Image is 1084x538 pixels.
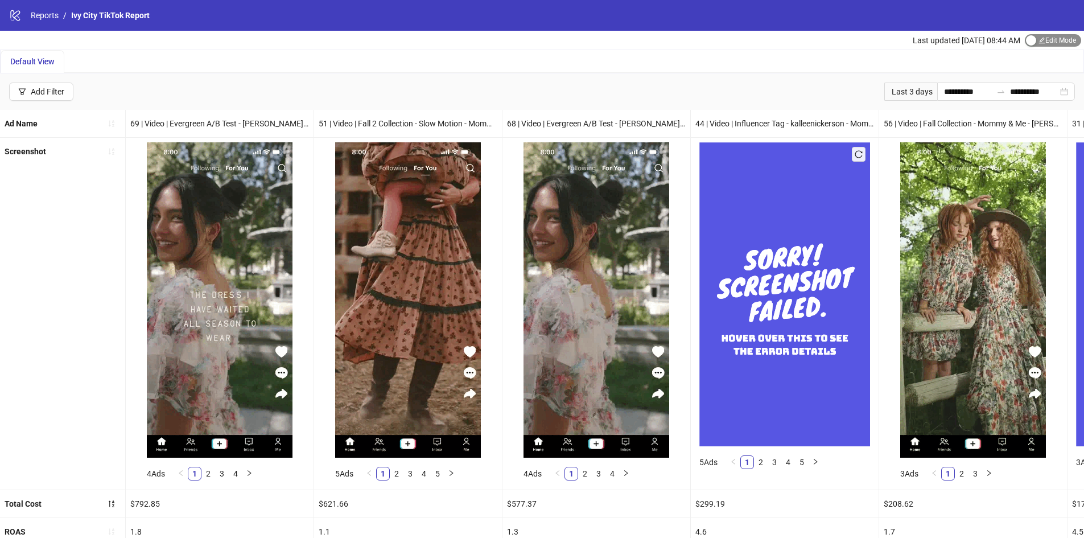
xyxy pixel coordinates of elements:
span: Last updated [DATE] 08:44 AM [913,36,1020,45]
a: 3 [404,467,417,480]
a: 3 [592,467,605,480]
li: Next Page [982,467,996,480]
div: $792.85 [126,490,314,518]
span: left [931,470,938,477]
div: 69 | Video | Evergreen A/B Test - [PERSON_NAME] - With Copy v2 | Text Overlay | PDP - [PERSON_NAM... [126,110,314,137]
li: 3 [768,455,781,469]
span: right [986,470,992,477]
li: 2 [578,467,592,480]
div: $577.37 [502,490,690,518]
button: left [928,467,941,480]
img: Screenshot 1843092422221890 [335,142,481,458]
li: 3 [215,467,229,480]
a: 1 [377,467,389,480]
a: 2 [202,467,215,480]
li: Next Page [444,467,458,480]
li: 1 [740,455,754,469]
button: left [727,455,740,469]
a: 2 [955,467,968,480]
div: 51 | Video | Fall 2 Collection - Slow Motion - Mommy & Me + Size Inclusivity - 19s | No Text Over... [314,110,502,137]
span: 5 Ads [335,469,353,478]
span: right [246,470,253,477]
a: 2 [579,467,591,480]
li: Previous Page [727,455,740,469]
button: right [619,467,633,480]
a: 5 [796,456,808,469]
span: sort-descending [108,500,116,508]
button: Add Filter [9,83,73,101]
a: Reports [28,9,61,22]
li: Previous Page [174,467,188,480]
div: 44 | Video | Influencer Tag - kalleenickerson - Mommy & Me - Spark | No Text Overlay | PLP - Momm... [691,110,879,137]
a: 1 [188,467,201,480]
li: Previous Page [928,467,941,480]
li: Next Page [809,455,822,469]
span: right [448,470,455,477]
span: right [623,470,629,477]
button: right [809,455,822,469]
li: 4 [417,467,431,480]
span: left [178,470,184,477]
span: sort-ascending [108,528,116,536]
div: $208.62 [879,490,1067,518]
span: left [730,458,737,465]
a: 4 [782,456,794,469]
li: Previous Page [362,467,376,480]
button: right [242,467,256,480]
span: swap-right [996,87,1005,96]
span: Default View [10,57,55,66]
li: 1 [376,467,390,480]
span: to [996,87,1005,96]
img: Failed Screenshot Placeholder [699,142,870,446]
li: 3 [968,467,982,480]
a: 4 [418,467,430,480]
span: right [812,458,819,465]
li: Previous Page [551,467,564,480]
li: 4 [605,467,619,480]
span: left [554,470,561,477]
b: Total Cost [5,499,42,508]
button: right [982,467,996,480]
li: Next Page [242,467,256,480]
div: 56 | Video | Fall Collection - Mommy & Me - [PERSON_NAME] Dress - 17s | No Text Overlay | PDP - [... [879,110,1067,137]
li: 1 [564,467,578,480]
li: 3 [403,467,417,480]
button: left [362,467,376,480]
li: 4 [781,455,795,469]
img: Screenshot 1842803991536770 [524,142,669,458]
b: ROAS [5,527,26,536]
li: / [63,9,67,22]
li: 2 [754,455,768,469]
button: left [174,467,188,480]
a: 2 [390,467,403,480]
span: 5 Ads [699,458,718,467]
span: Ivy City TikTok Report [71,11,150,20]
button: left [551,467,564,480]
a: 1 [942,467,954,480]
a: 1 [741,456,753,469]
span: sort-ascending [108,147,116,155]
span: reload [855,150,863,158]
div: Last 3 days [884,83,937,101]
a: 5 [431,467,444,480]
span: left [366,470,373,477]
a: 4 [229,467,242,480]
a: 2 [755,456,767,469]
a: 3 [768,456,781,469]
a: 4 [606,467,619,480]
li: 1 [941,467,955,480]
div: $621.66 [314,490,502,518]
b: Screenshot [5,147,46,156]
a: 3 [216,467,228,480]
li: Next Page [619,467,633,480]
div: Add Filter [31,87,64,96]
li: 2 [201,467,215,480]
a: 3 [969,467,982,480]
a: 1 [565,467,578,480]
div: 68 | Video | Evergreen A/B Test - [PERSON_NAME] - No Copy v1 | No Text Overlay | PDP - [PERSON_NA... [502,110,690,137]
